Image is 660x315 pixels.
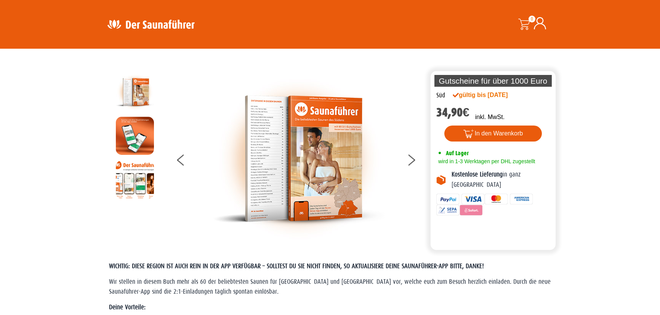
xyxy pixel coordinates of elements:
[452,170,550,190] p: in ganz [GEOGRAPHIC_DATA]
[436,91,445,100] div: Süd
[109,304,146,311] strong: Deine Vorteile:
[475,113,505,122] p: inkl. MwSt.
[463,105,469,119] span: €
[444,126,542,142] button: In den Warenkorb
[116,73,154,111] img: der-saunafuehrer-2025-sued
[213,73,384,244] img: der-saunafuehrer-2025-sued
[109,262,484,270] span: WICHTIG: DIESE REGION IST AUCH REIN IN DER APP VERFÜGBAR – SOLLTEST DU SIE NICHT FINDEN, SO AKTUA...
[452,171,503,178] b: Kostenlose Lieferung
[116,161,154,199] img: Anleitung7tn
[436,105,469,119] bdi: 34,90
[453,91,524,100] div: gültig bis [DATE]
[109,278,551,295] span: Wir stellen in diesem Buch mehr als 60 der beliebtesten Saunen für [GEOGRAPHIC_DATA] und [GEOGRAP...
[436,158,535,164] span: wird in 1-3 Werktagen per DHL zugestellt
[116,117,154,155] img: MOCKUP-iPhone_regional
[529,16,535,22] span: 0
[434,75,552,87] p: Gutscheine für über 1000 Euro
[446,150,469,157] span: Auf Lager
